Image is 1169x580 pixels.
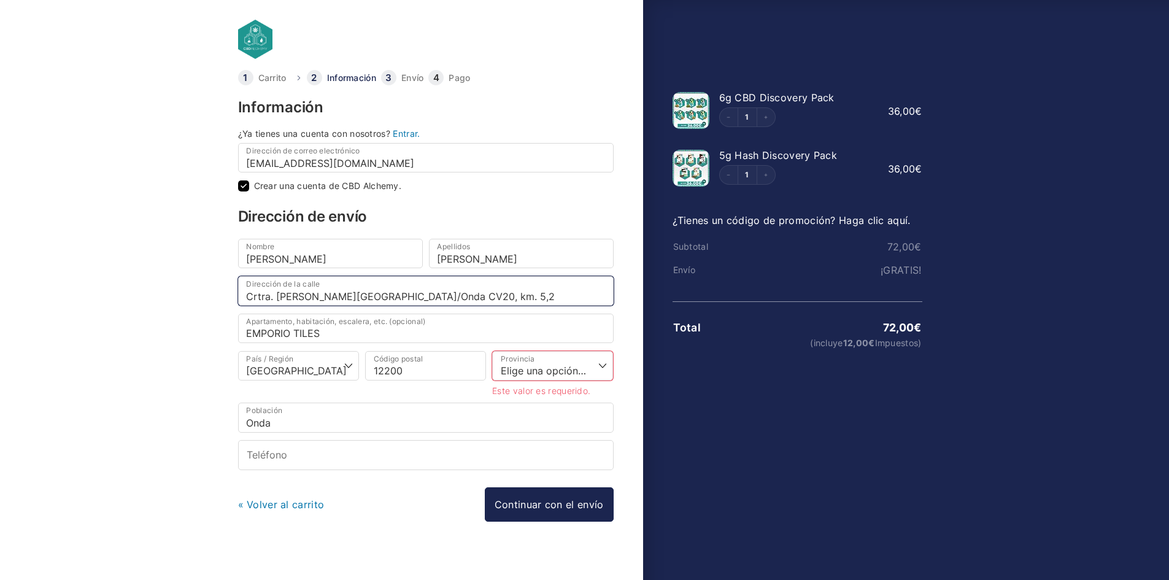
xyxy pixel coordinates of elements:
span: ¿Ya tienes una cuenta con nosotros? [238,128,391,139]
a: Pago [449,74,470,82]
bdi: 72,00 [883,321,922,334]
span: € [915,105,922,117]
li: Este valor es requerido. [492,387,613,395]
input: Nombre [238,239,423,268]
label: Crear una cuenta de CBD Alchemy. [254,182,402,190]
td: ¡GRATIS! [755,265,922,276]
bdi: 36,00 [888,105,922,117]
button: Increment [757,108,775,126]
a: Edit [738,114,757,121]
input: Teléfono [238,440,614,470]
a: Información [327,74,376,82]
h3: Dirección de envío [238,209,614,224]
a: Continuar con el envío [485,487,614,522]
span: € [914,241,921,253]
button: Decrement [720,166,738,184]
span: € [868,338,874,348]
a: « Volver al carrito [238,498,325,511]
input: Dirección de la calle [238,276,614,306]
input: Código postal [365,351,486,381]
span: 6g CBD Discovery Pack [719,91,835,104]
small: (incluye Impuestos) [756,339,921,347]
a: Carrito [258,74,287,82]
bdi: 36,00 [888,163,922,175]
a: Envío [401,74,424,82]
span: € [914,321,921,334]
input: Dirección de correo electrónico [238,143,614,172]
span: 12,00 [843,338,875,348]
span: 5g Hash Discovery Pack [719,149,838,161]
a: Edit [738,171,757,179]
input: Apartamento, habitación, escalera, etc. (opcional) [238,314,614,343]
th: Total [673,322,756,334]
th: Envío [673,265,756,275]
a: Entrar. [393,128,420,139]
h3: Información [238,100,614,115]
button: Increment [757,166,775,184]
button: Decrement [720,108,738,126]
span: € [915,163,922,175]
input: Población [238,403,614,432]
input: Apellidos [429,239,614,268]
bdi: 72,00 [887,241,922,253]
th: Subtotal [673,242,756,252]
a: ¿Tienes un código de promoción? Haga clic aquí. [673,214,911,226]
